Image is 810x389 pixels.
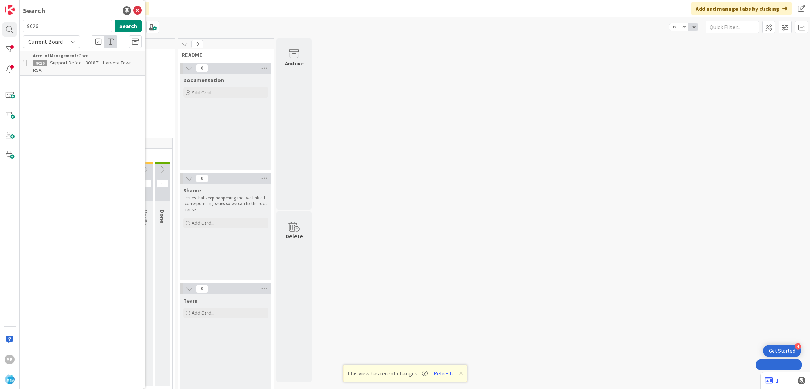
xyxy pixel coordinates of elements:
[183,187,201,194] span: Shame
[23,5,45,16] div: Search
[5,5,15,15] img: Visit kanbanzone.com
[20,51,145,76] a: Account Management ›Open9026Support Defect- 301871- Harvest Town- RSA
[5,355,15,364] div: SB
[185,195,267,213] p: Issues that keep happening that we link all corresponding issues so we can fix the root cause.
[285,59,304,68] div: Archive
[5,374,15,384] img: avatar
[679,23,689,31] span: 2x
[156,179,168,188] span: 0
[669,23,679,31] span: 1x
[33,53,142,59] div: Open
[33,60,47,66] div: 9026
[192,310,214,316] span: Add Card...
[347,369,428,378] span: This view has recent changes.
[115,20,142,32] button: Search
[765,376,779,385] a: 1
[286,232,303,240] div: Delete
[28,38,63,45] span: Current Board
[763,345,801,357] div: Open Get Started checklist, remaining modules: 4
[159,210,166,223] span: Done
[196,174,208,183] span: 0
[142,210,149,225] span: Verify
[706,21,759,33] input: Quick Filter...
[139,179,151,188] span: 0
[192,89,214,96] span: Add Card...
[691,2,792,15] div: Add and manage tabs by clicking
[431,369,455,378] button: Refresh
[795,343,801,350] div: 4
[191,40,203,48] span: 0
[196,64,208,73] span: 0
[23,20,112,32] input: Search for title...
[689,23,698,31] span: 3x
[192,220,214,226] span: Add Card...
[33,53,78,58] b: Account Management ›
[33,59,133,73] span: Support Defect- 301871- Harvest Town- RSA
[181,51,265,58] span: README
[183,76,224,84] span: Documentation
[183,297,198,304] span: Team
[769,347,795,355] div: Get Started
[196,284,208,293] span: 0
